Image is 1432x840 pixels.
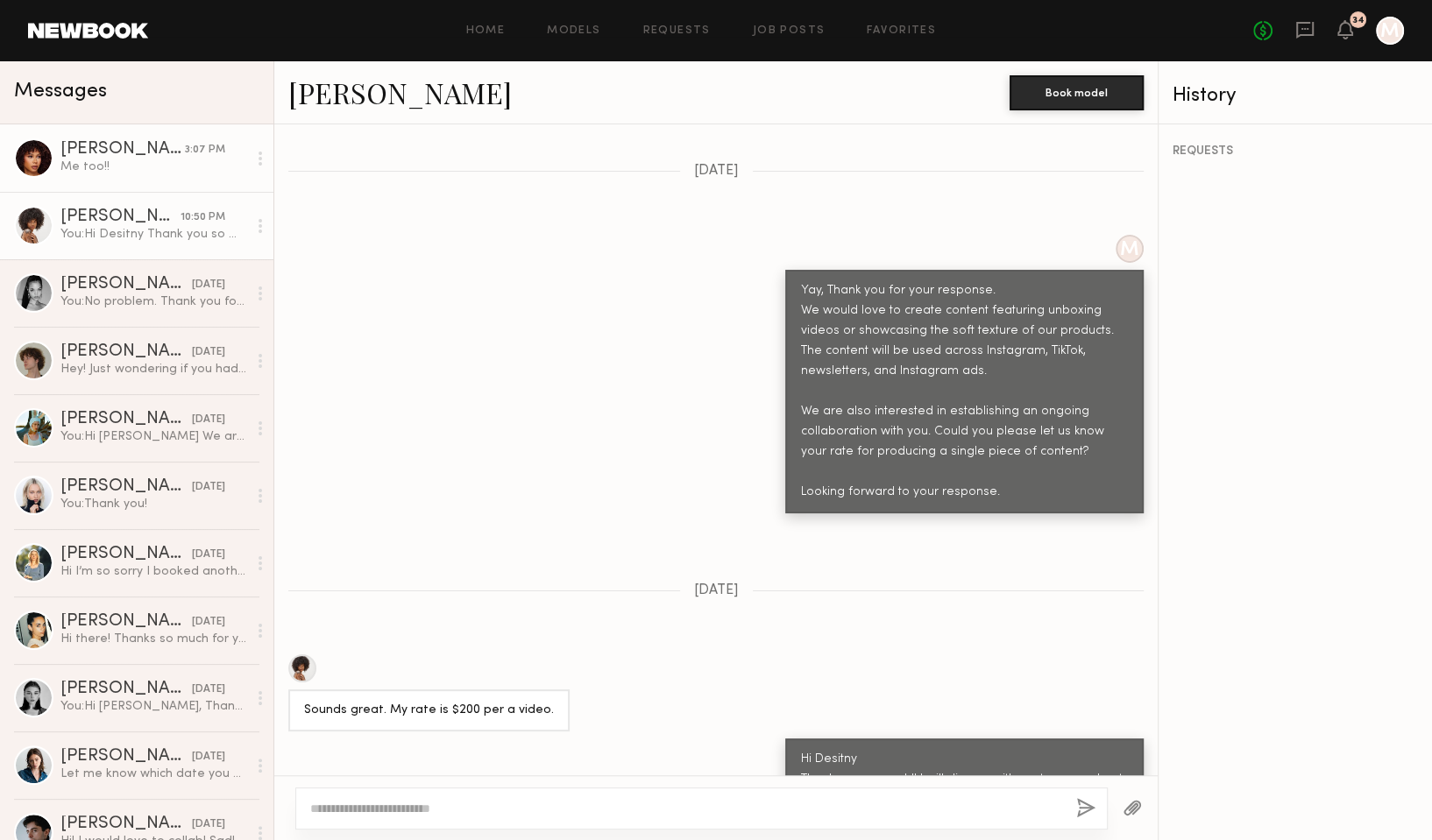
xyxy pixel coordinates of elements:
[60,478,192,496] div: [PERSON_NAME]
[1010,84,1144,99] a: Book model
[192,412,225,428] div: [DATE]
[466,25,506,37] a: Home
[60,343,192,361] div: [PERSON_NAME]
[60,411,192,428] div: [PERSON_NAME]
[288,74,512,111] a: [PERSON_NAME]
[1173,145,1418,158] div: REQUESTS
[867,25,936,37] a: Favorites
[1376,17,1404,45] a: M
[60,428,247,445] div: You: Hi [PERSON_NAME] We are from GELATO PIQUE. We would like to work with you for our next photo...
[185,142,225,159] div: 3:07 PM
[694,164,739,179] span: [DATE]
[60,563,247,580] div: Hi I’m so sorry I booked another job that is paying more that I have to take, I won’t be able to ...
[60,631,247,647] div: Hi there! Thanks so much for your note. I may be available on the 23rd - just had a couple quick ...
[60,159,247,175] div: Me too!!
[60,766,247,782] div: Let me know which date you prefer
[1352,16,1365,25] div: 34
[192,749,225,766] div: [DATE]
[694,583,739,598] span: [DATE]
[181,209,225,226] div: 10:50 PM
[60,698,247,715] div: You: Hi [PERSON_NAME], Thank you for replying back to us, after 6pm is quite late for us, because...
[192,277,225,293] div: [DATE]
[192,816,225,833] div: [DATE]
[60,815,192,833] div: [PERSON_NAME]
[60,293,247,310] div: You: No problem. Thank you for quick response. Hope we can work together on next project!
[1010,75,1144,110] button: Book model
[14,81,107,102] span: Messages
[192,479,225,496] div: [DATE]
[60,141,185,159] div: [PERSON_NAME]
[60,361,247,378] div: Hey! Just wondering if you had any updates on the shoot [DATE]
[304,701,554,721] div: Sounds great. My rate is $200 per a video.
[1173,86,1418,106] div: History
[801,281,1128,502] div: Yay, Thank you for your response. We would love to create content featuring unboxing videos or sh...
[60,496,247,512] div: You: Thank you!
[192,681,225,698] div: [DATE]
[60,226,247,243] div: You: Hi Desitny Thank you so much!! I will discuss with my team, and get back to you soon with de...
[60,546,192,563] div: [PERSON_NAME]
[60,276,192,293] div: [PERSON_NAME]
[60,681,192,698] div: [PERSON_NAME]
[60,208,181,226] div: [PERSON_NAME]
[192,547,225,563] div: [DATE]
[192,344,225,361] div: [DATE]
[60,748,192,766] div: [PERSON_NAME]
[192,614,225,631] div: [DATE]
[801,750,1128,810] div: Hi Desitny Thank you so much!! I will discuss with my team, and get back to you soon with details.
[547,25,600,37] a: Models
[60,613,192,631] div: [PERSON_NAME]
[643,25,711,37] a: Requests
[753,25,826,37] a: Job Posts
